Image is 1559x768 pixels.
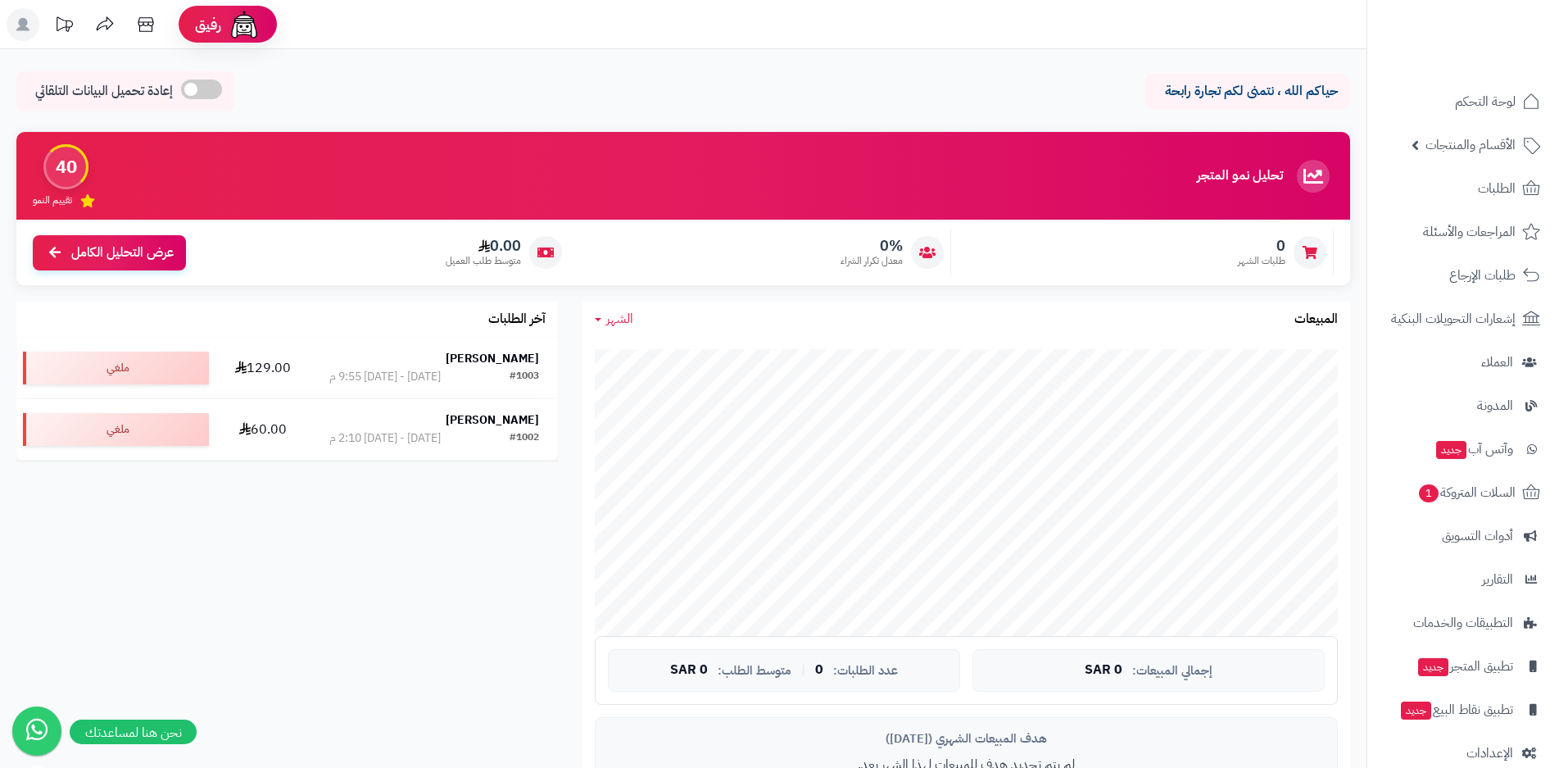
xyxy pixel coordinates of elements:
span: التقارير [1482,568,1513,591]
span: المدونة [1477,394,1513,417]
a: التقارير [1377,560,1549,599]
span: طلبات الشهر [1238,254,1285,268]
div: #1002 [510,430,539,447]
span: لوحة التحكم [1455,90,1516,113]
a: المدونة [1377,386,1549,425]
img: ai-face.png [228,8,261,41]
span: العملاء [1481,351,1513,374]
span: إعادة تحميل البيانات التلقائي [35,82,173,101]
a: إشعارات التحويلات البنكية [1377,299,1549,339]
a: تحديثات المنصة [43,8,84,45]
span: 0 SAR [1085,663,1122,678]
span: المراجعات والأسئلة [1423,220,1516,243]
a: عرض التحليل الكامل [33,235,186,270]
span: 0% [841,237,903,255]
span: تقييم النمو [33,193,72,207]
a: الطلبات [1377,169,1549,208]
a: تطبيق نقاط البيعجديد [1377,690,1549,729]
h3: تحليل نمو المتجر [1197,169,1283,184]
span: تطبيق المتجر [1416,655,1513,678]
span: إجمالي المبيعات: [1132,664,1212,678]
span: 0.00 [446,237,521,255]
a: أدوات التسويق [1377,516,1549,556]
a: تطبيق المتجرجديد [1377,647,1549,686]
div: هدف المبيعات الشهري ([DATE]) [608,730,1325,748]
a: المراجعات والأسئلة [1377,212,1549,252]
span: طلبات الإرجاع [1449,264,1516,287]
span: تطبيق نقاط البيع [1399,698,1513,721]
span: التطبيقات والخدمات [1413,611,1513,634]
span: معدل تكرار الشراء [841,254,903,268]
strong: [PERSON_NAME] [446,350,539,367]
span: | [801,664,805,676]
a: السلات المتروكة1 [1377,473,1549,512]
p: حياكم الله ، نتمنى لكم تجارة رابحة [1158,82,1338,101]
span: 0 [1238,237,1285,255]
span: عدد الطلبات: [833,664,898,678]
span: أدوات التسويق [1442,525,1513,548]
span: الطلبات [1478,177,1516,200]
span: متوسط الطلب: [718,664,791,678]
img: logo-2.png [1448,27,1543,61]
h3: آخر الطلبات [488,312,546,327]
span: جديد [1436,441,1466,459]
span: متوسط طلب العميل [446,254,521,268]
span: 0 [815,663,823,678]
span: الأقسام والمنتجات [1425,134,1516,157]
div: #1003 [510,369,539,385]
a: الشهر [595,310,633,329]
div: [DATE] - [DATE] 2:10 م [329,430,441,447]
span: 1 [1418,484,1439,503]
td: 129.00 [215,338,310,398]
a: العملاء [1377,343,1549,382]
span: عرض التحليل الكامل [71,243,174,262]
span: الإعدادات [1466,742,1513,765]
span: جديد [1401,702,1431,720]
span: السلات المتروكة [1417,481,1516,504]
a: طلبات الإرجاع [1377,256,1549,295]
span: إشعارات التحويلات البنكية [1391,307,1516,330]
span: الشهر [606,309,633,329]
h3: المبيعات [1294,312,1338,327]
div: [DATE] - [DATE] 9:55 م [329,369,441,385]
td: 60.00 [215,399,310,460]
div: ملغي [23,413,209,446]
span: 0 SAR [670,663,708,678]
span: رفيق [195,15,221,34]
div: ملغي [23,352,209,384]
span: جديد [1418,658,1448,676]
a: التطبيقات والخدمات [1377,603,1549,643]
a: وآتس آبجديد [1377,429,1549,469]
span: وآتس آب [1434,438,1513,461]
strong: [PERSON_NAME] [446,411,539,429]
a: لوحة التحكم [1377,82,1549,121]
